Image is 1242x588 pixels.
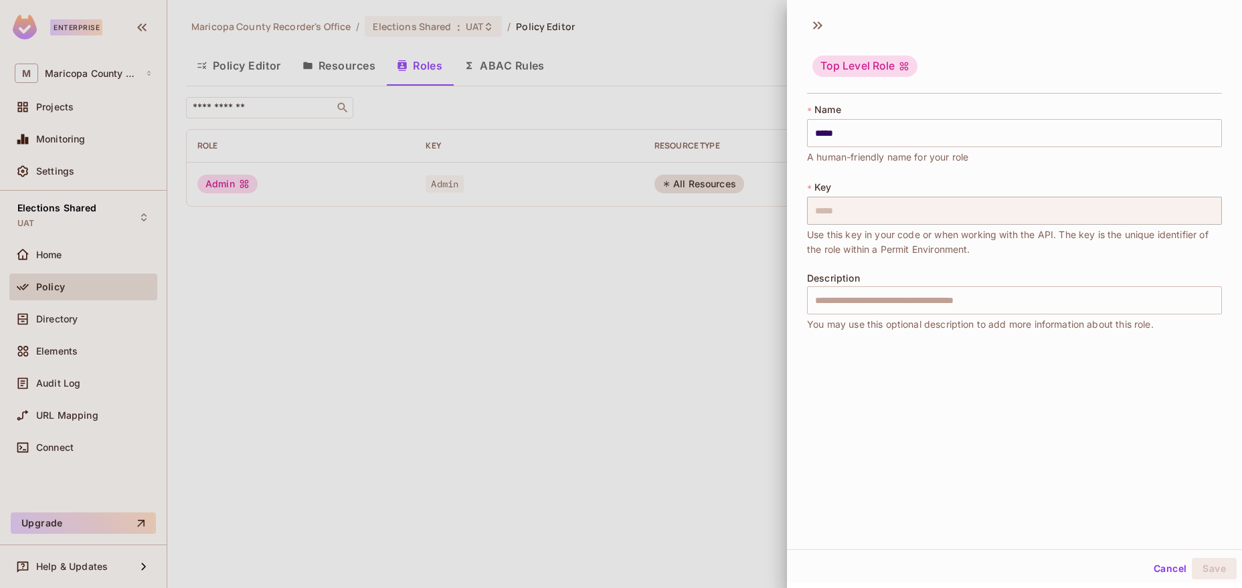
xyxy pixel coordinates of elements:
span: A human-friendly name for your role [807,150,968,165]
div: Top Level Role [812,56,917,77]
span: Key [814,182,831,193]
span: Use this key in your code or when working with the API. The key is the unique identifier of the r... [807,227,1222,257]
span: You may use this optional description to add more information about this role. [807,317,1154,332]
button: Cancel [1148,558,1192,579]
span: Name [814,104,841,115]
button: Save [1192,558,1237,579]
span: Description [807,273,860,284]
